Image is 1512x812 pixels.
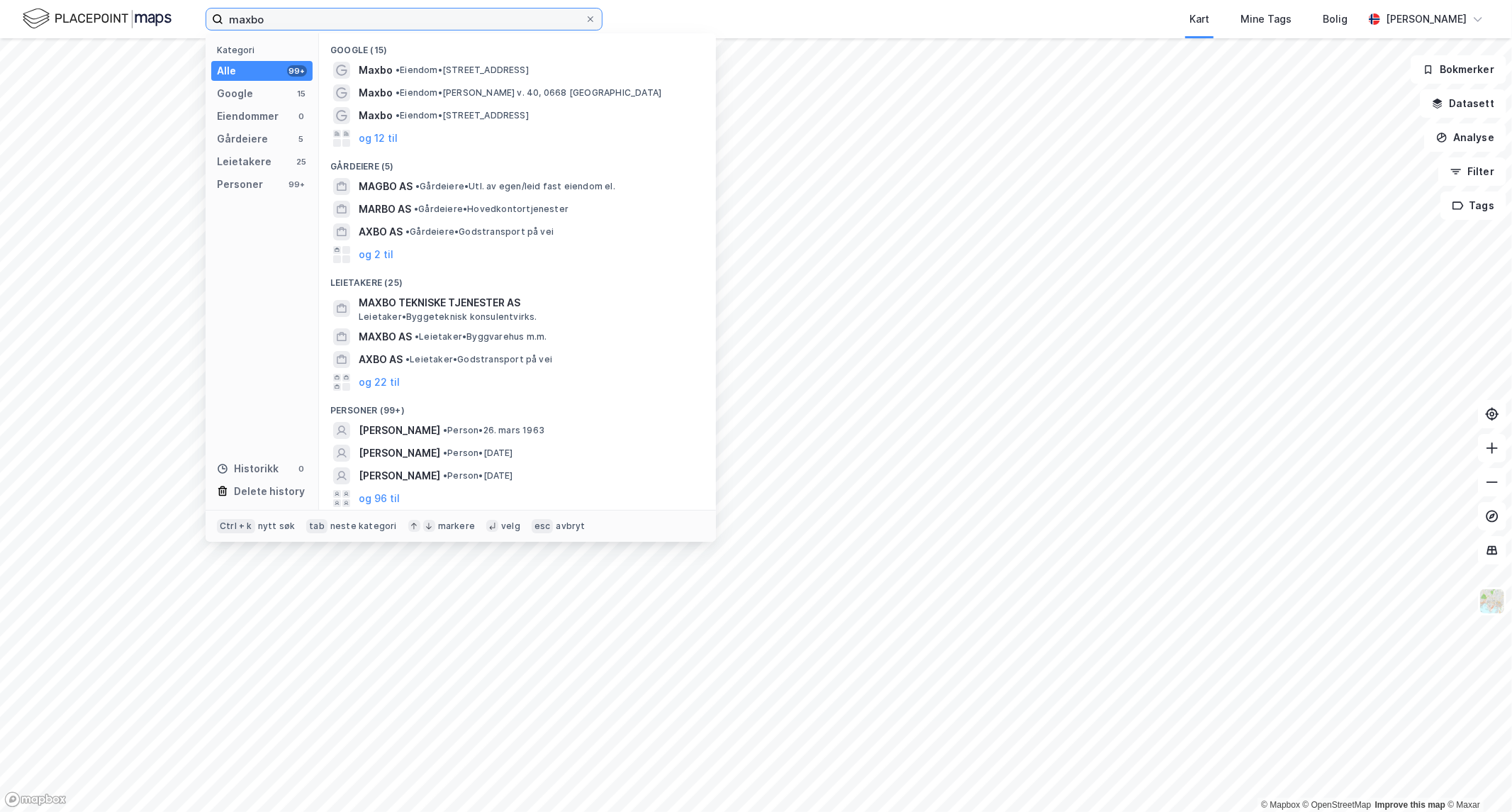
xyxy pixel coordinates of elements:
span: [PERSON_NAME] [359,467,440,484]
span: Maxbo [359,62,393,79]
button: Analyse [1424,123,1506,152]
div: 15 [296,88,307,99]
button: Filter [1438,157,1506,186]
div: Kategori [217,45,313,55]
span: Leietaker • Byggeteknisk konsulentvirks. [359,311,537,323]
div: Ctrl + k [217,519,255,533]
button: Tags [1440,191,1506,220]
span: • [396,110,400,121]
div: Historikk [217,460,279,477]
span: Eiendom • [STREET_ADDRESS] [396,110,529,121]
span: Eiendom • [PERSON_NAME] v. 40, 0668 [GEOGRAPHIC_DATA] [396,87,661,99]
span: AXBO AS [359,351,403,368]
div: Kart [1189,11,1209,28]
span: • [414,204,418,214]
span: • [443,425,447,435]
span: • [405,354,410,365]
div: Google [217,85,253,102]
span: Person • [DATE] [443,447,513,459]
div: Personer (99+) [319,394,716,419]
img: logo.f888ab2527a4732fd821a326f86c7f29.svg [23,6,172,31]
span: Gårdeiere • Utl. av egen/leid fast eiendom el. [415,181,615,192]
a: Mapbox [1261,800,1300,810]
span: Maxbo [359,84,393,101]
span: Maxbo [359,107,393,124]
button: Bokmerker [1411,55,1506,84]
div: Gårdeiere [217,130,268,148]
div: Alle [217,62,236,79]
button: Datasett [1420,89,1506,118]
span: MARBO AS [359,201,411,218]
span: • [415,331,419,342]
button: og 22 til [359,374,400,391]
span: MAXBO AS [359,328,412,345]
div: tab [306,519,327,533]
span: MAGBO AS [359,178,413,195]
div: Eiendommer [217,108,279,125]
div: markere [438,521,475,532]
button: og 96 til [359,490,400,507]
span: Gårdeiere • Hovedkontortjenester [414,204,569,215]
div: Bolig [1323,11,1348,28]
div: 5 [296,133,307,145]
button: og 2 til [359,246,393,263]
div: nytt søk [258,521,296,532]
div: avbryt [556,521,585,532]
span: • [443,447,447,458]
div: 0 [296,111,307,122]
span: Eiendom • [STREET_ADDRESS] [396,65,529,76]
span: • [396,87,400,98]
div: Kontrollprogram for chat [1441,744,1512,812]
div: Mine Tags [1241,11,1292,28]
iframe: Chat Widget [1441,744,1512,812]
div: 0 [296,463,307,474]
input: Søk på adresse, matrikkel, gårdeiere, leietakere eller personer [223,9,585,30]
a: Improve this map [1375,800,1445,810]
div: neste kategori [330,521,397,532]
span: AXBO AS [359,223,403,240]
span: Leietaker • Godstransport på vei [405,354,552,365]
div: Google (15) [319,33,716,59]
span: • [443,470,447,481]
span: Leietaker • Byggvarehus m.m. [415,331,547,343]
div: 25 [296,156,307,167]
div: 99+ [287,179,307,190]
div: Leietakere [217,153,271,170]
div: velg [501,521,520,532]
div: Gårdeiere (5) [319,150,716,175]
span: • [396,65,400,75]
span: • [415,181,420,191]
span: Person • [DATE] [443,470,513,482]
a: OpenStreetMap [1303,800,1372,810]
div: Personer [217,176,263,193]
button: og 12 til [359,130,398,147]
span: Gårdeiere • Godstransport på vei [405,226,554,238]
div: esc [532,519,554,533]
span: • [405,226,410,237]
img: Z [1479,588,1506,615]
a: Mapbox homepage [4,791,67,808]
span: [PERSON_NAME] [359,445,440,462]
div: Delete history [234,483,305,500]
span: [PERSON_NAME] [359,422,440,439]
div: [PERSON_NAME] [1386,11,1467,28]
span: MAXBO TEKNISKE TJENESTER AS [359,294,699,311]
span: Person • 26. mars 1963 [443,425,544,436]
div: Leietakere (25) [319,266,716,291]
div: 99+ [287,65,307,77]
